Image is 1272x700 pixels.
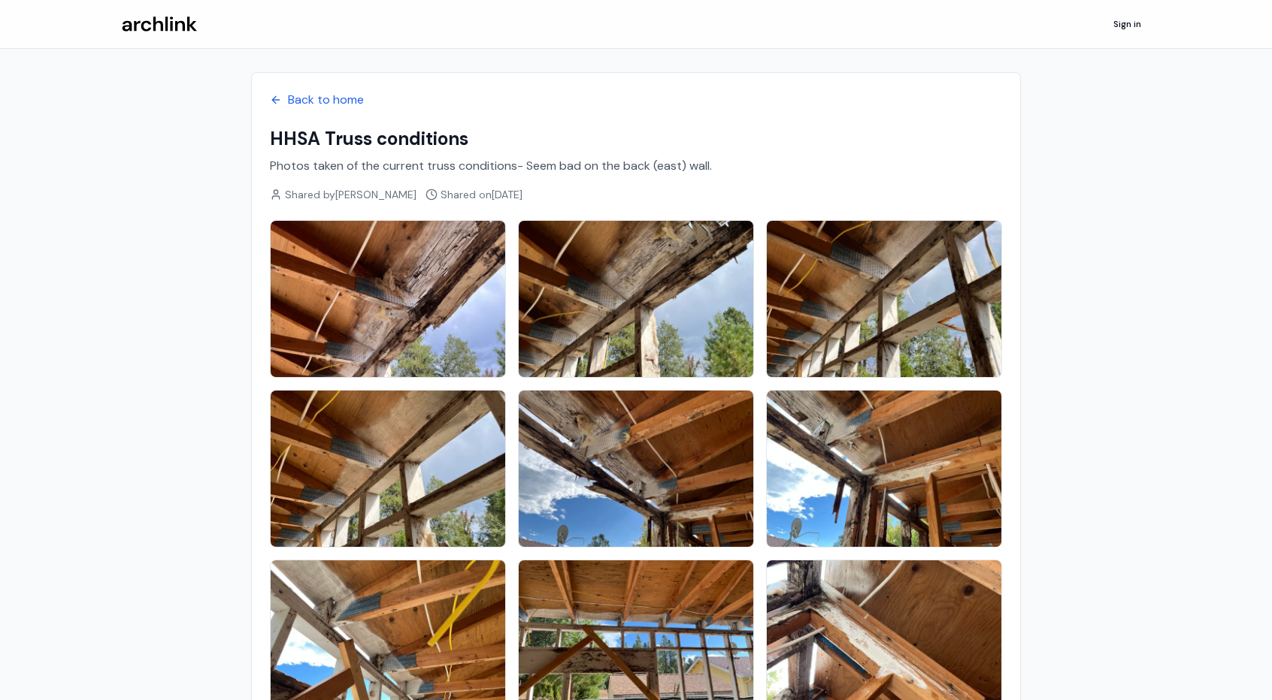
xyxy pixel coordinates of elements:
[270,91,1002,109] a: Back to home
[270,127,1002,151] h1: HHSA Truss conditions
[1104,12,1150,36] a: Sign in
[270,157,1002,175] p: Photos taken of the current truss conditions- Seem bad on the back (east) wall.
[122,17,197,32] img: Archlink
[285,187,416,202] span: Shared by [PERSON_NAME]
[441,187,522,202] span: Shared on [DATE]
